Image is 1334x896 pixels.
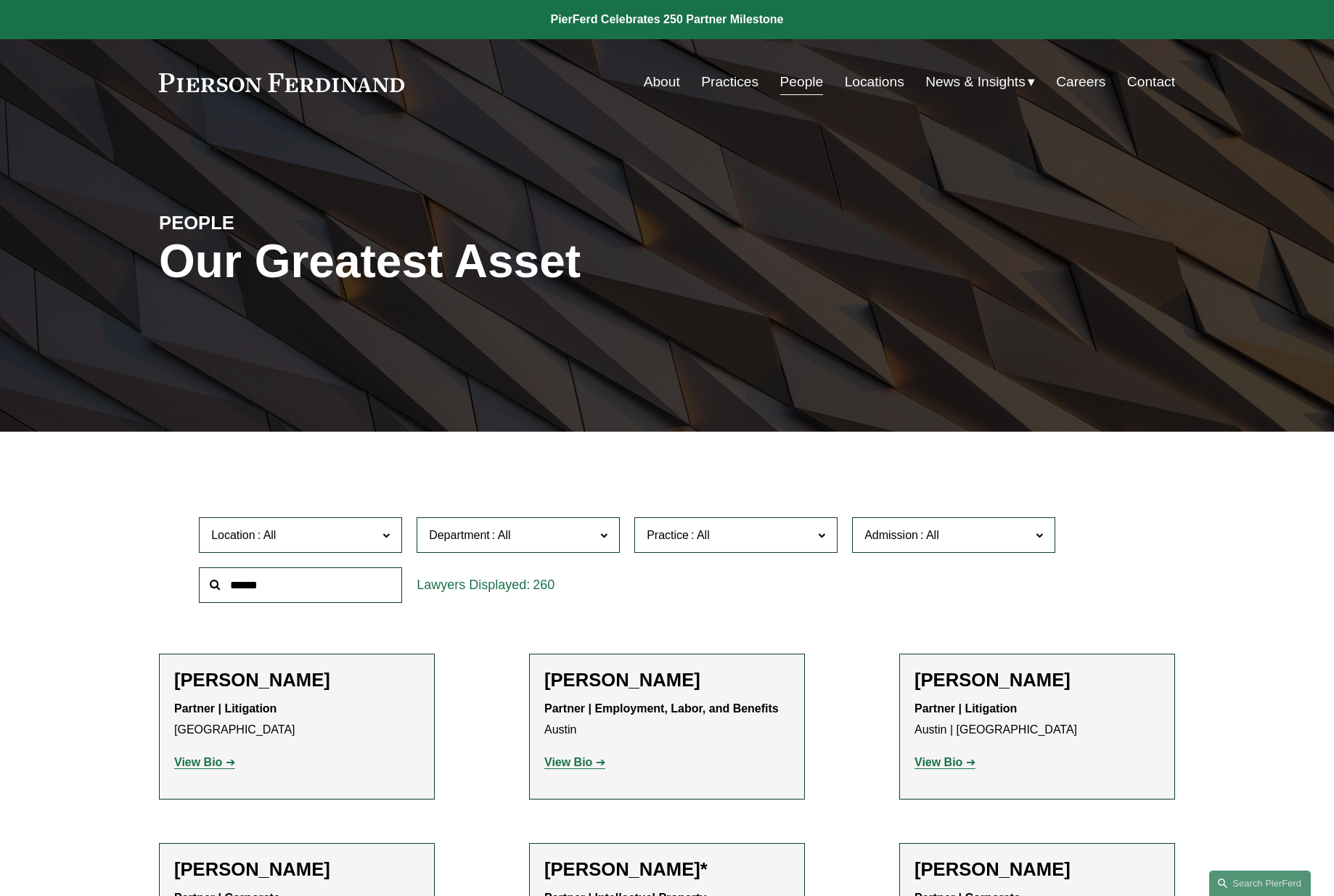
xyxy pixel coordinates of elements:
[1209,871,1311,896] a: Search this site
[644,68,680,96] a: About
[544,669,790,691] h2: [PERSON_NAME]
[914,756,975,768] a: View Bio
[864,529,918,541] span: Admission
[780,68,824,96] a: People
[533,578,555,592] span: 260
[1056,68,1105,96] a: Careers
[914,756,962,768] strong: View Bio
[1127,68,1175,96] a: Contact
[174,702,277,715] strong: Partner | Litigation
[544,756,605,768] a: View Bio
[174,669,420,691] h2: [PERSON_NAME]
[159,235,836,288] h1: Our Greatest Asset
[914,702,1017,715] strong: Partner | Litigation
[925,70,1026,95] span: News & Insights
[845,68,904,96] a: Locations
[159,211,413,234] h4: PEOPLE
[914,858,1160,881] h2: [PERSON_NAME]
[544,699,790,741] p: Austin
[647,529,689,541] span: Practice
[544,756,592,768] strong: View Bio
[174,699,420,741] p: [GEOGRAPHIC_DATA]
[925,68,1035,96] a: folder dropdown
[429,529,490,541] span: Department
[914,669,1160,691] h2: [PERSON_NAME]
[544,702,779,715] strong: Partner | Employment, Labor, and Benefits
[701,68,758,96] a: Practices
[211,529,255,541] span: Location
[914,699,1160,741] p: Austin | [GEOGRAPHIC_DATA]
[174,756,222,768] strong: View Bio
[544,858,790,881] h2: [PERSON_NAME]*
[174,858,420,881] h2: [PERSON_NAME]
[174,756,235,768] a: View Bio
